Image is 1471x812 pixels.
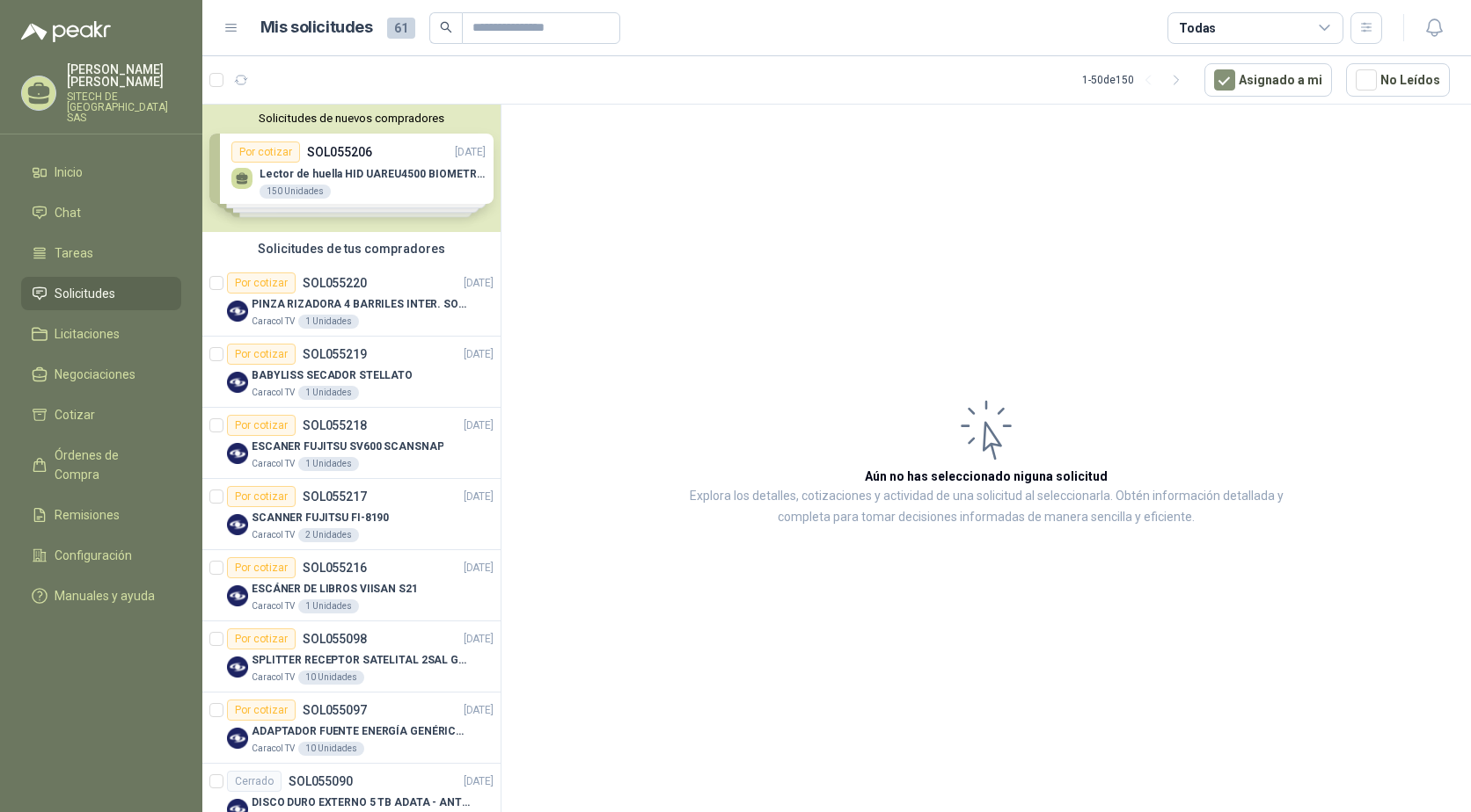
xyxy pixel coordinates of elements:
[298,528,359,542] div: 2 Unidades
[21,539,181,572] a: Configuración
[1082,66,1190,94] div: 1 - 50 de 150
[21,236,181,270] a: Tareas
[252,315,295,329] p: Caracol TV
[252,723,471,740] p: ADAPTADOR FUENTE ENERGÍA GENÉRICO 24V 1A
[464,702,494,719] p: [DATE]
[252,652,471,669] p: SPLITTER RECEPTOR SATELITAL 2SAL GT-SP21
[252,367,413,384] p: BABYLISS SECADOR STELLATO
[464,560,494,576] p: [DATE]
[55,446,165,484] span: Órdenes de Compra
[55,505,120,525] span: Remisiones
[303,348,367,360] p: SOL055219
[202,408,501,479] a: Por cotizarSOL055218[DATE] Company LogoESCANER FUJITSU SV600 SCANSNAPCaracol TV1 Unidades
[21,317,181,351] a: Licitaciones
[202,479,501,550] a: Por cotizarSOL055217[DATE] Company LogoSCANNER FUJITSU FI-8190Caracol TV2 Unidades
[202,105,501,232] div: Solicitudes de nuevos compradoresPor cotizarSOL055206[DATE] Lector de huella HID UAREU4500 BIOMET...
[202,692,501,764] a: Por cotizarSOL055097[DATE] Company LogoADAPTADOR FUENTE ENERGÍA GENÉRICO 24V 1ACaracol TV10 Unidades
[252,457,295,471] p: Caracol TV
[21,156,181,189] a: Inicio
[67,63,181,88] p: [PERSON_NAME] [PERSON_NAME]
[464,275,494,292] p: [DATE]
[1204,63,1332,97] button: Asignado a mi
[202,337,501,408] a: Por cotizarSOL055219[DATE] Company LogoBABYLISS SECADOR STELLATOCaracol TV1 Unidades
[55,284,115,303] span: Solicitudes
[227,486,296,507] div: Por cotizar
[252,581,418,598] p: ESCÁNER DE LIBROS VIISAN S21
[227,557,296,578] div: Por cotizar
[303,633,367,645] p: SOL055098
[67,91,181,123] p: SITECH DE [GEOGRAPHIC_DATA] SAS
[202,232,501,265] div: Solicitudes de tus compradores
[55,365,135,384] span: Negociaciones
[464,417,494,434] p: [DATE]
[209,112,494,125] button: Solicitudes de nuevos compradores
[21,439,181,491] a: Órdenes de Compra
[464,346,494,363] p: [DATE]
[55,546,132,565] span: Configuración
[227,301,248,322] img: Company Logo
[677,486,1295,528] p: Explora los detalles, cotizaciones y actividad de una solicitud al seleccionarla. Obtén informaci...
[55,586,155,605] span: Manuales y ayuda
[298,386,359,400] div: 1 Unidades
[227,728,248,749] img: Company Logo
[440,21,452,33] span: search
[202,265,501,337] a: Por cotizarSOL055220[DATE] Company LogoPINZA RIZADORA 4 BARRILES INTER. SOL-GEL BABYLISS SECADOR ...
[303,277,367,289] p: SOL055220
[21,21,111,42] img: Logo peakr
[1346,63,1450,97] button: No Leídos
[464,489,494,505] p: [DATE]
[202,550,501,621] a: Por cotizarSOL055216[DATE] Company LogoESCÁNER DE LIBROS VIISAN S21Caracol TV1 Unidades
[260,15,373,40] h1: Mis solicitudes
[252,599,295,613] p: Caracol TV
[298,671,364,685] div: 10 Unidades
[252,528,295,542] p: Caracol TV
[865,467,1108,486] h3: Aún no has seleccionado niguna solicitud
[227,372,248,393] img: Company Logo
[55,405,95,424] span: Cotizar
[21,398,181,431] a: Cotizar
[464,631,494,648] p: [DATE]
[252,296,471,313] p: PINZA RIZADORA 4 BARRILES INTER. SOL-GEL BABYLISS SECADOR STELLATO
[303,562,367,574] p: SOL055216
[21,498,181,532] a: Remisiones
[303,490,367,503] p: SOL055217
[21,358,181,391] a: Negociaciones
[387,18,415,39] span: 61
[252,439,443,455] p: ESCANER FUJITSU SV600 SCANSNAP
[227,415,296,436] div: Por cotizar
[252,671,295,685] p: Caracol TV
[298,315,359,329] div: 1 Unidades
[55,243,93,263] span: Tareas
[21,277,181,310] a: Solicitudes
[227,344,296,365] div: Por cotizar
[298,599,359,613] div: 1 Unidades
[303,419,367,431] p: SOL055218
[202,621,501,692] a: Por cotizarSOL055098[DATE] Company LogoSPLITTER RECEPTOR SATELITAL 2SAL GT-SP21Caracol TV10 Unidades
[289,775,353,787] p: SOL055090
[227,700,296,721] div: Por cotizar
[21,196,181,229] a: Chat
[252,794,471,811] p: DISCO DURO EXTERNO 5 TB ADATA - ANTIGOLPES
[303,704,367,716] p: SOL055097
[227,771,282,792] div: Cerrado
[227,272,296,294] div: Por cotizar
[227,656,248,678] img: Company Logo
[464,773,494,790] p: [DATE]
[21,579,181,613] a: Manuales y ayuda
[298,457,359,471] div: 1 Unidades
[227,514,248,535] img: Company Logo
[252,742,295,756] p: Caracol TV
[55,163,83,182] span: Inicio
[227,585,248,606] img: Company Logo
[227,443,248,464] img: Company Logo
[252,510,389,526] p: SCANNER FUJITSU FI-8190
[252,386,295,400] p: Caracol TV
[227,628,296,649] div: Por cotizar
[55,324,120,344] span: Licitaciones
[298,742,364,756] div: 10 Unidades
[1179,18,1216,38] div: Todas
[55,203,81,222] span: Chat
